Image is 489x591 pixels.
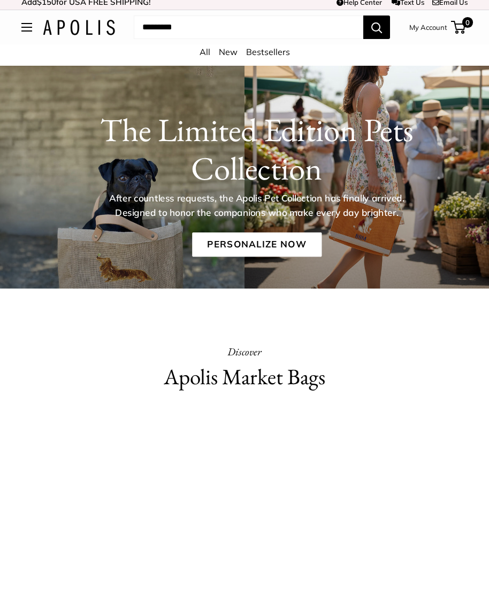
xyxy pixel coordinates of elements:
[246,46,290,57] a: Bestsellers
[91,191,422,220] p: After countless requests, the Apolis Pet Collection has finally arrived. Designed to honor the co...
[21,342,468,361] p: Discover
[45,110,469,187] h1: The Limited Edition Pets Collection
[409,21,447,34] a: My Account
[452,21,465,34] a: 0
[43,20,115,35] img: Apolis
[219,46,238,57] a: New
[192,232,322,256] a: Personalize Now
[200,46,210,57] a: All
[363,15,390,39] button: Search
[21,361,468,393] h2: Apolis Market Bags
[134,15,363,39] input: Search...
[462,17,473,28] span: 0
[21,23,32,32] button: Open menu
